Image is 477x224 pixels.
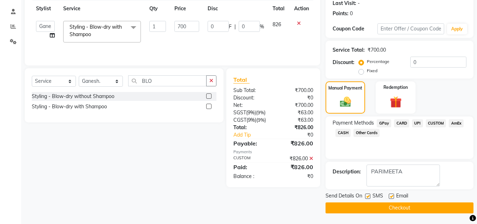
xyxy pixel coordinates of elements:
div: ₹700.00 [368,46,386,54]
span: % [260,23,264,30]
div: ₹0 [281,131,319,139]
label: Manual Payment [328,85,362,91]
div: Service Total: [333,46,365,54]
div: Discount: [333,59,354,66]
div: ₹700.00 [273,102,318,109]
div: ( ) [228,109,273,116]
span: F [229,23,232,30]
span: Other Cards [353,129,380,137]
span: AmEx [449,119,464,127]
div: Points: [333,10,348,17]
span: 9% [258,117,264,123]
span: Total [233,76,250,84]
div: Discount: [228,94,273,102]
span: | [234,23,236,30]
img: _gift.svg [386,95,405,109]
div: Payments [233,149,313,155]
div: ₹63.00 [273,109,318,116]
span: CASH [335,129,351,137]
span: SGST(9%) [233,109,256,116]
span: Payment Methods [333,119,374,127]
span: Send Details On [326,192,362,201]
div: ₹826.00 [273,163,318,171]
div: ₹0 [273,173,318,180]
div: Paid: [228,163,273,171]
span: 9% [257,110,264,115]
span: CUSTOM [426,119,446,127]
span: UPI [412,119,423,127]
div: Net: [228,102,273,109]
input: Enter Offer / Coupon Code [377,23,444,34]
span: GPay [377,119,391,127]
img: _cash.svg [336,96,354,108]
div: Total: [228,124,273,131]
label: Percentage [367,58,389,65]
th: Action [290,1,313,17]
span: CARD [394,119,409,127]
th: Total [268,1,290,17]
div: Styling - Blow-dry without Shampoo [32,93,114,100]
th: Qty [145,1,171,17]
a: x [91,31,94,38]
input: Search or Scan [128,75,207,86]
div: CUSTOM [228,155,273,162]
div: ₹826.00 [273,139,318,148]
div: ₹826.00 [273,155,318,162]
button: Apply [447,24,467,34]
span: 826 [273,21,281,28]
label: Fixed [367,68,377,74]
div: Payable: [228,139,273,148]
span: CGST(9%) [233,117,256,123]
th: Disc [203,1,268,17]
span: Email [396,192,408,201]
div: Coupon Code [333,25,377,33]
div: Styling - Blow-dry with Shampoo [32,103,107,110]
span: Styling - Blow-dry with Shampoo [70,24,122,38]
span: SMS [372,192,383,201]
div: 0 [350,10,353,17]
label: Redemption [383,84,408,91]
div: ₹826.00 [273,124,318,131]
th: Stylist [32,1,59,17]
div: Balance : [228,173,273,180]
div: ( ) [228,116,273,124]
th: Service [59,1,145,17]
div: ₹700.00 [273,87,318,94]
div: Description: [333,168,361,176]
a: Add Tip [228,131,281,139]
div: ₹63.00 [273,116,318,124]
div: ₹0 [273,94,318,102]
div: Sub Total: [228,87,273,94]
button: Checkout [326,202,473,213]
th: Price [170,1,203,17]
